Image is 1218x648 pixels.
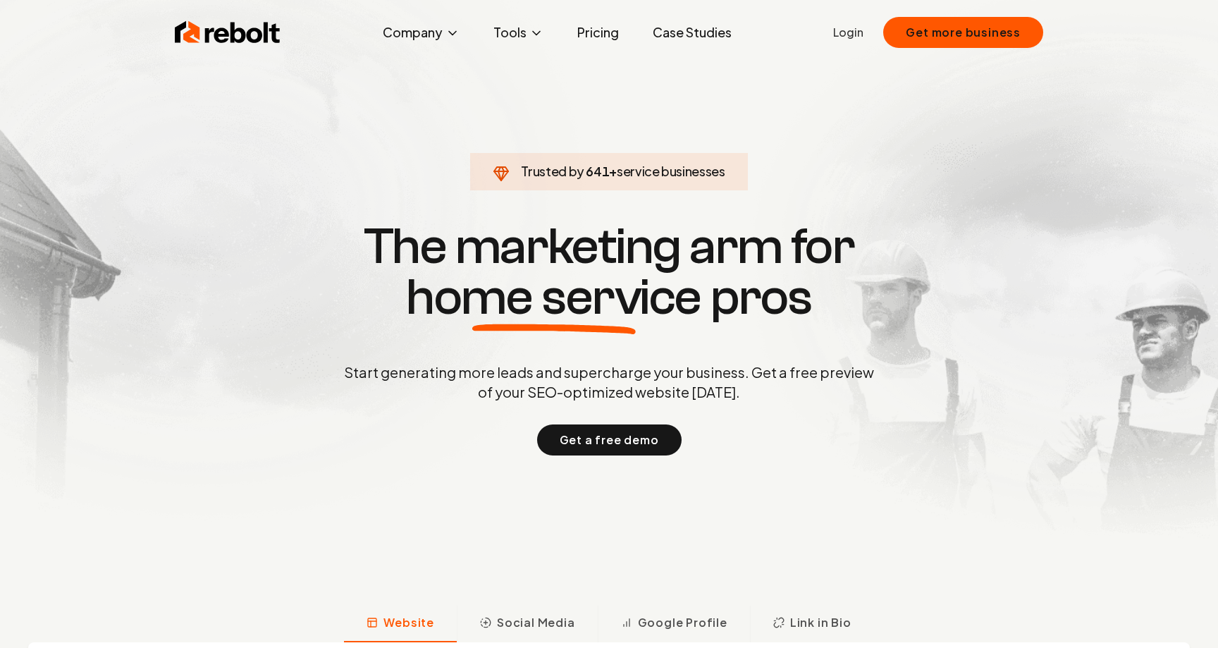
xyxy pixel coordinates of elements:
[609,163,617,179] span: +
[457,606,598,642] button: Social Media
[617,163,725,179] span: service businesses
[586,161,609,181] span: 641
[833,24,863,41] a: Login
[883,17,1043,48] button: Get more business
[537,424,682,456] button: Get a free demo
[750,606,874,642] button: Link in Bio
[521,163,584,179] span: Trusted by
[482,18,555,47] button: Tools
[371,18,471,47] button: Company
[383,614,434,631] span: Website
[638,614,727,631] span: Google Profile
[344,606,457,642] button: Website
[341,362,877,402] p: Start generating more leads and supercharge your business. Get a free preview of your SEO-optimiz...
[790,614,851,631] span: Link in Bio
[497,614,575,631] span: Social Media
[566,18,630,47] a: Pricing
[175,18,281,47] img: Rebolt Logo
[406,272,701,323] span: home service
[641,18,743,47] a: Case Studies
[271,221,947,323] h1: The marketing arm for pros
[598,606,750,642] button: Google Profile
